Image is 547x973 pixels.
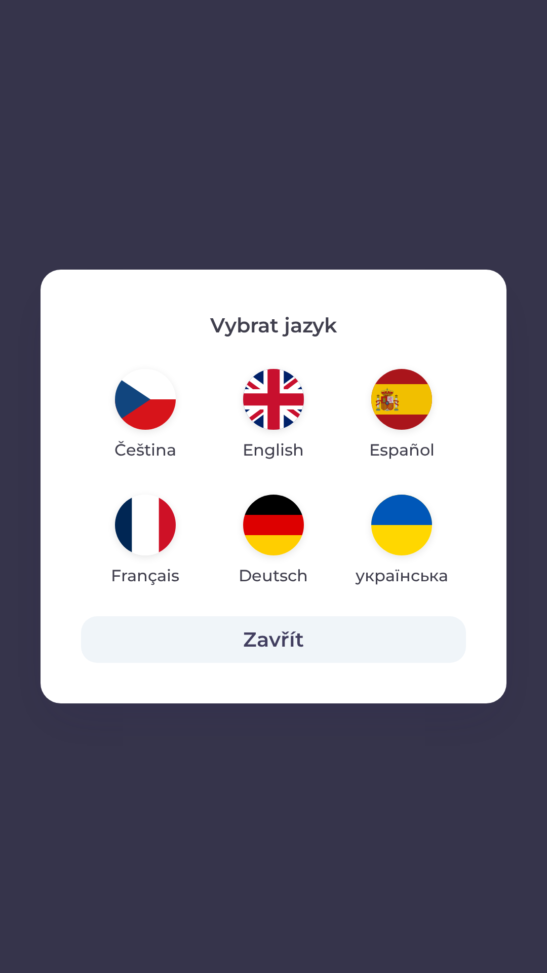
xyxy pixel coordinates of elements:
[87,486,204,596] button: Français
[356,564,448,588] p: українська
[90,361,201,470] button: Čeština
[371,369,432,430] img: es flag
[345,361,459,470] button: Español
[243,369,304,430] img: en flag
[218,361,328,470] button: English
[115,369,176,430] img: cs flag
[239,564,308,588] p: Deutsch
[111,564,179,588] p: Français
[243,438,304,462] p: English
[81,310,466,341] p: Vybrat jazyk
[214,486,332,596] button: Deutsch
[369,438,435,462] p: Español
[81,616,466,663] button: Zavřít
[338,486,466,596] button: українська
[114,438,176,462] p: Čeština
[243,495,304,555] img: de flag
[371,495,432,555] img: uk flag
[115,495,176,555] img: fr flag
